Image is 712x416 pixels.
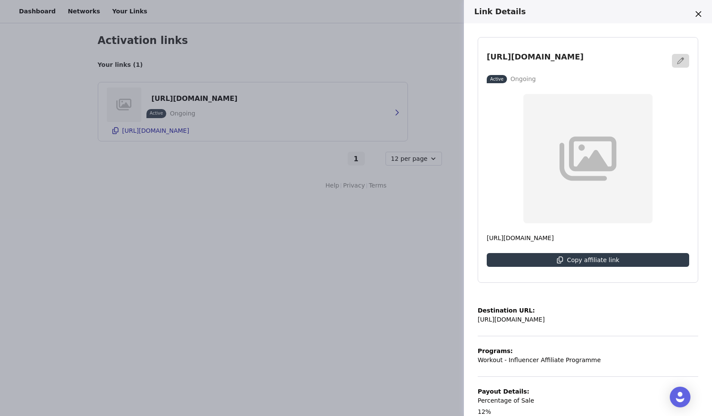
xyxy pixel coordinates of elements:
p: Programs: [478,347,601,356]
div: Open Intercom Messenger [670,387,690,407]
p: Destination URL: [478,306,545,315]
p: Workout - Influencer Affiliate Programme [478,356,601,365]
h3: Link Details [474,7,690,16]
p: [URL][DOMAIN_NAME] [487,234,689,243]
p: Payout Details: [478,387,534,396]
p: Percentage of Sale [478,396,534,405]
p: Copy affiliate link [567,256,619,263]
p: [URL][DOMAIN_NAME] [478,315,545,324]
button: Copy affiliate link [487,253,689,267]
h3: [URL][DOMAIN_NAME] [487,52,584,62]
p: Ongoing [510,75,536,84]
button: Close [691,7,705,21]
p: Active [490,76,504,82]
